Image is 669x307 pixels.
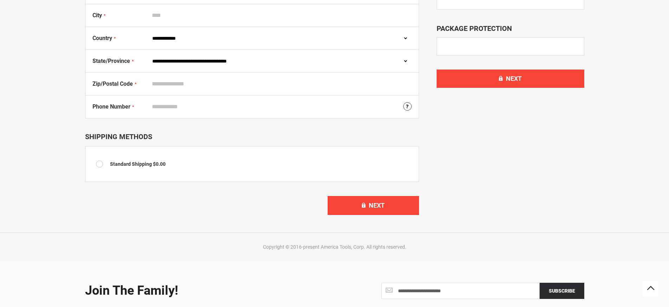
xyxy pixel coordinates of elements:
button: Next [328,196,419,215]
div: Shipping Methods [85,132,419,141]
span: Phone Number [92,103,130,110]
button: Subscribe [540,283,584,299]
span: Subscribe [549,288,575,294]
span: Standard Shipping [110,161,152,167]
span: Next [369,202,385,209]
span: State/Province [92,58,130,64]
button: Next [437,70,584,88]
span: Zip/Postal Code [92,80,133,87]
span: Country [92,35,112,41]
span: City [92,12,102,19]
span: $0.00 [153,161,166,167]
span: Next [506,75,522,82]
div: Join the Family! [85,284,329,298]
div: Package Protection [437,24,584,34]
div: Copyright © 2016-present America Tools, Corp. All rights reserved. [83,243,586,250]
